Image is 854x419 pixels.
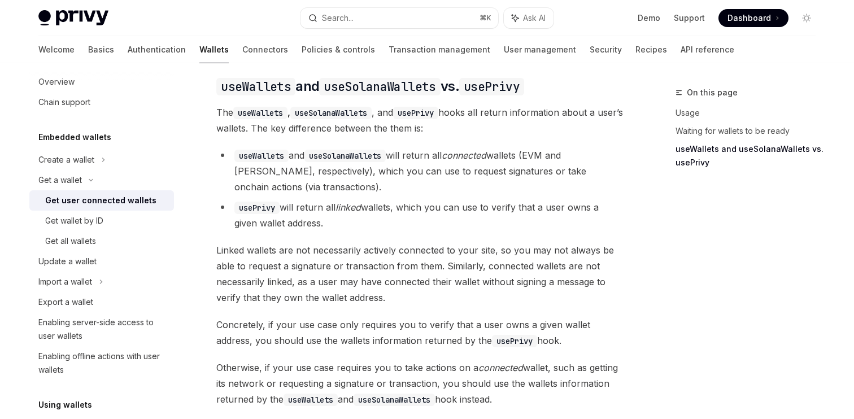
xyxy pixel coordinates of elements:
[38,398,92,412] h5: Using wallets
[480,14,491,23] span: ⌘ K
[504,8,554,28] button: Ask AI
[216,104,624,136] span: The , and hooks all return information about a user’s wallets. The key difference between the the...
[38,350,167,377] div: Enabling offline actions with user wallets
[216,317,624,348] span: Concretely, if your use case only requires you to verify that a user owns a given wallet address,...
[128,36,186,63] a: Authentication
[38,75,75,89] div: Overview
[798,9,816,27] button: Toggle dark mode
[45,194,156,207] div: Get user connected wallets
[29,346,174,380] a: Enabling offline actions with user wallets
[319,78,440,95] code: useSolanaWallets
[233,107,372,118] strong: ,
[322,11,354,25] div: Search...
[478,362,523,373] em: connected
[45,214,103,228] div: Get wallet by ID
[354,394,435,406] code: useSolanaWallets
[674,12,705,24] a: Support
[492,335,537,347] code: usePrivy
[216,147,624,195] li: and will return all wallets (EVM and [PERSON_NAME], respectively), which you can use to request s...
[38,275,92,289] div: Import a wallet
[29,211,174,231] a: Get wallet by ID
[216,77,524,95] span: and vs.
[233,107,287,119] code: useWallets
[38,130,111,144] h5: Embedded wallets
[199,36,229,63] a: Wallets
[29,72,174,92] a: Overview
[676,122,825,140] a: Waiting for wallets to be ready
[638,12,660,24] a: Demo
[393,107,438,119] code: usePrivy
[29,190,174,211] a: Get user connected wallets
[284,394,338,406] code: useWallets
[234,202,280,214] code: usePrivy
[45,234,96,248] div: Get all wallets
[38,95,90,109] div: Chain support
[504,36,576,63] a: User management
[304,150,386,162] code: useSolanaWallets
[635,36,667,63] a: Recipes
[681,36,734,63] a: API reference
[216,360,624,407] span: Otherwise, if your use case requires you to take actions on a wallet, such as getting its network...
[676,104,825,122] a: Usage
[727,12,771,24] span: Dashboard
[523,12,546,24] span: Ask AI
[38,255,97,268] div: Update a wallet
[38,173,82,187] div: Get a wallet
[38,153,94,167] div: Create a wallet
[234,150,289,162] code: useWallets
[38,295,93,309] div: Export a wallet
[389,36,490,63] a: Transaction management
[676,140,825,172] a: useWallets and useSolanaWallets vs. usePrivy
[38,36,75,63] a: Welcome
[29,312,174,346] a: Enabling server-side access to user wallets
[29,292,174,312] a: Export a wallet
[216,78,295,95] code: useWallets
[88,36,114,63] a: Basics
[300,8,498,28] button: Search...⌘K
[216,242,624,305] span: Linked wallets are not necessarily actively connected to your site, so you may not always be able...
[38,10,108,26] img: light logo
[38,316,167,343] div: Enabling server-side access to user wallets
[442,150,486,161] em: connected
[459,78,524,95] code: usePrivy
[216,199,624,231] li: will return all wallets, which you can use to verify that a user owns a given wallet address.
[290,107,372,119] code: useSolanaWallets
[29,231,174,251] a: Get all wallets
[242,36,288,63] a: Connectors
[302,36,375,63] a: Policies & controls
[718,9,788,27] a: Dashboard
[29,92,174,112] a: Chain support
[29,251,174,272] a: Update a wallet
[335,202,361,213] em: linked
[590,36,622,63] a: Security
[687,86,738,99] span: On this page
